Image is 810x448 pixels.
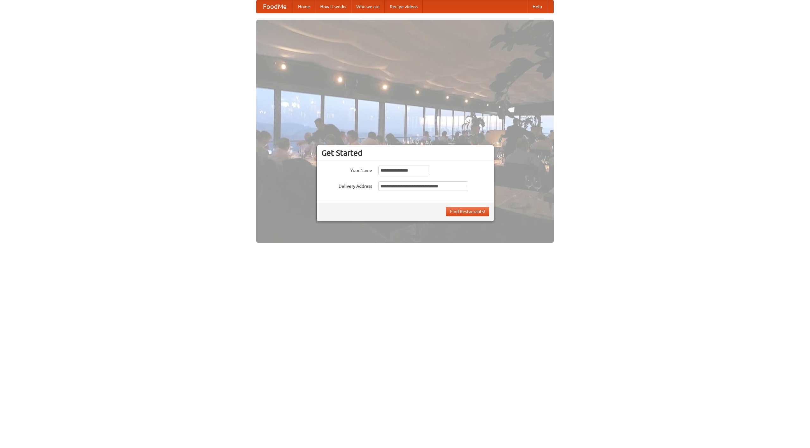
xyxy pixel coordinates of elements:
button: Find Restaurants! [446,207,489,216]
a: How it works [315,0,351,13]
h3: Get Started [321,148,489,158]
a: Who we are [351,0,385,13]
a: Help [527,0,547,13]
label: Delivery Address [321,181,372,189]
a: FoodMe [257,0,293,13]
a: Home [293,0,315,13]
a: Recipe videos [385,0,423,13]
label: Your Name [321,166,372,174]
